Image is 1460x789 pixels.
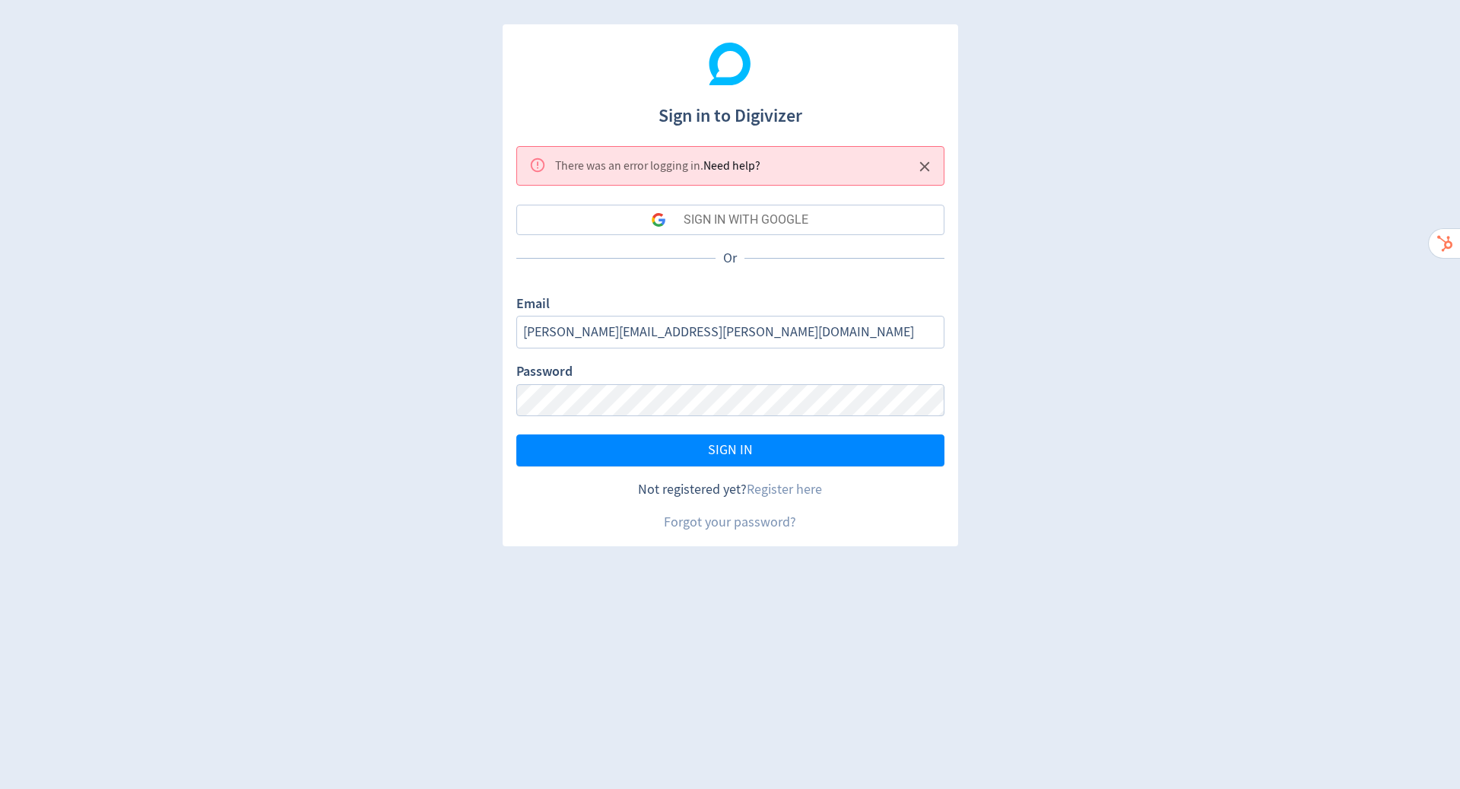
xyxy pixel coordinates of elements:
[716,249,744,268] p: Or
[516,480,944,499] div: Not registered yet?
[516,90,944,129] h1: Sign in to Digivizer
[664,514,796,531] a: Forgot your password?
[555,151,760,181] div: There was an error logging in .
[516,362,573,383] label: Password
[703,158,760,173] span: Need help?
[684,205,808,235] div: SIGN IN WITH GOOGLE
[709,43,751,85] img: Digivizer Logo
[516,434,944,466] button: SIGN IN
[912,154,938,180] button: Close
[708,444,753,457] span: SIGN IN
[516,205,944,235] button: SIGN IN WITH GOOGLE
[516,294,550,316] label: Email
[747,481,822,498] a: Register here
